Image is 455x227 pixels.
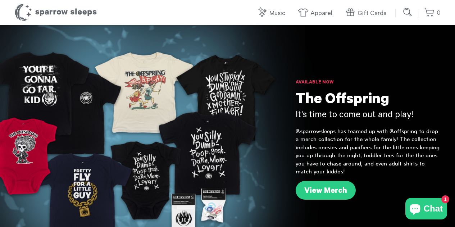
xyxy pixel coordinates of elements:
[345,6,390,21] a: Gift Cards
[296,127,441,176] p: @sparrowsleeps has teamed up with @offspring to drop a merch collection for the whole family! The...
[296,181,356,200] a: View Merch
[403,198,449,221] inbox-online-store-chat: Shopify online store chat
[296,79,441,86] h6: Available Now
[296,110,441,122] h3: It's time to come out and play!
[424,5,441,21] a: 0
[401,5,415,19] input: Submit
[14,4,97,22] h1: Sparrow Sleeps
[296,92,441,110] h1: The Offspring
[257,6,289,21] a: Music
[298,6,336,21] a: Apparel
